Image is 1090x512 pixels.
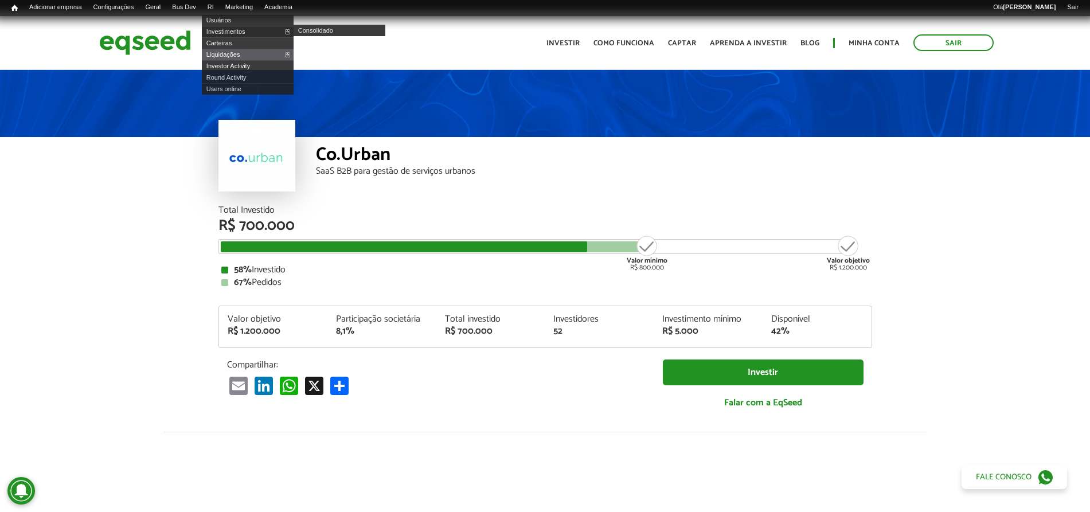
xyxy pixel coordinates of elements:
a: Captar [668,40,696,47]
a: LinkedIn [252,376,275,395]
div: Co.Urban [316,146,872,167]
div: Disponível [771,315,863,324]
div: R$ 700.000 [445,327,537,336]
div: Investimento mínimo [662,315,754,324]
a: Investir [663,359,864,385]
a: Sair [1061,3,1084,12]
strong: [PERSON_NAME] [1003,3,1056,10]
div: Valor objetivo [228,315,319,324]
div: 8,1% [336,327,428,336]
div: R$ 1.200.000 [827,234,870,271]
div: Investidores [553,315,645,324]
div: R$ 5.000 [662,327,754,336]
div: Total Investido [218,206,872,215]
div: R$ 700.000 [218,218,872,233]
a: WhatsApp [278,376,300,395]
a: Configurações [88,3,140,12]
a: Início [6,3,24,14]
div: R$ 1.200.000 [228,327,319,336]
div: Pedidos [221,278,869,287]
div: 52 [553,327,645,336]
a: Olá[PERSON_NAME] [987,3,1061,12]
a: X [303,376,326,395]
strong: 67% [234,275,252,290]
strong: Valor objetivo [827,255,870,266]
img: EqSeed [99,28,191,58]
div: SaaS B2B para gestão de serviços urbanos [316,167,872,176]
a: Academia [259,3,298,12]
a: Adicionar empresa [24,3,88,12]
a: Como funciona [593,40,654,47]
div: Participação societária [336,315,428,324]
a: Geral [139,3,166,12]
span: Início [11,4,18,12]
div: R$ 800.000 [626,234,669,271]
strong: Valor mínimo [627,255,667,266]
a: Bus Dev [166,3,202,12]
a: Marketing [220,3,259,12]
a: Email [227,376,250,395]
a: Compartilhar [328,376,351,395]
a: Minha conta [849,40,900,47]
a: Investir [546,40,580,47]
strong: 58% [234,262,252,278]
a: Aprenda a investir [710,40,787,47]
a: RI [202,3,220,12]
div: Investido [221,265,869,275]
div: 42% [771,327,863,336]
a: Usuários [202,14,294,26]
a: Sair [913,34,994,51]
p: Compartilhar: [227,359,646,370]
a: Falar com a EqSeed [663,391,864,415]
a: Fale conosco [962,465,1067,489]
a: Blog [800,40,819,47]
div: Total investido [445,315,537,324]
